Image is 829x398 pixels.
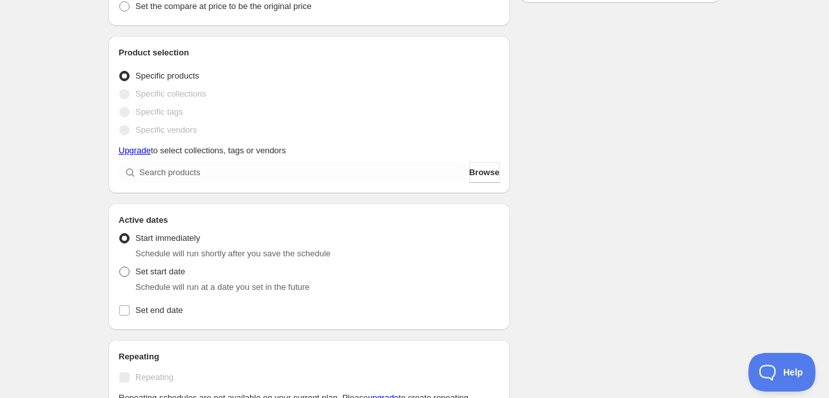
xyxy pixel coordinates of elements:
h2: Active dates [119,214,500,227]
span: Browse [469,166,500,179]
span: Schedule will run at a date you set in the future [135,282,309,292]
span: Specific tags [135,107,183,117]
h2: Repeating [119,350,500,363]
h2: Product selection [119,46,500,59]
p: to select collections, tags or vendors [119,144,500,157]
button: Browse [469,162,500,183]
span: Set the compare at price to be the original price [135,1,311,11]
span: Specific products [135,71,199,81]
span: Repeating [135,372,173,382]
span: Set start date [135,267,185,276]
span: Start immediately [135,233,200,243]
a: Upgrade [119,146,151,155]
span: Specific vendors [135,125,197,135]
span: Set end date [135,305,183,315]
span: Schedule will run shortly after you save the schedule [135,249,331,258]
input: Search products [139,162,467,183]
span: Specific collections [135,89,206,99]
iframe: Toggle Customer Support [748,353,816,392]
